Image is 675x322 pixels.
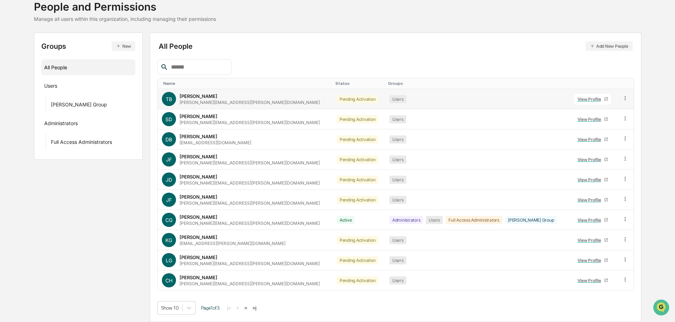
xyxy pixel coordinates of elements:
div: All People [159,41,633,51]
div: Pending Activation [337,95,378,103]
div: Full Access Administrators [446,216,502,224]
div: View Profile [577,117,604,122]
iframe: Open customer support [652,299,671,318]
button: >| [250,305,258,311]
div: Active [337,216,355,224]
div: View Profile [577,137,604,142]
span: Page 1 of 3 [201,305,220,311]
button: Start new chat [120,56,129,65]
div: Users [389,236,406,244]
div: Pending Activation [337,196,378,204]
div: 🖐️ [7,90,13,95]
div: [PERSON_NAME] [180,93,217,99]
span: Attestations [58,89,88,96]
div: [PERSON_NAME][EMAIL_ADDRESS][PERSON_NAME][DOMAIN_NAME] [180,200,320,206]
div: View Profile [577,238,604,243]
div: Toggle SortBy [163,81,330,86]
span: LG [166,257,172,263]
div: [EMAIL_ADDRESS][DOMAIN_NAME] [180,140,251,145]
div: Administrators [44,120,78,129]
div: Toggle SortBy [623,81,631,86]
div: Users [389,176,406,184]
a: Powered byPylon [50,119,86,125]
button: New [112,41,135,51]
div: [PERSON_NAME][EMAIL_ADDRESS][PERSON_NAME][DOMAIN_NAME] [180,100,320,105]
div: Pending Activation [337,135,378,144]
div: Users [389,115,406,123]
a: View Profile [574,174,611,185]
span: Preclearance [14,89,46,96]
a: View Profile [574,134,611,145]
span: JD [166,177,172,183]
div: [PERSON_NAME][EMAIL_ADDRESS][PERSON_NAME][DOMAIN_NAME] [180,120,320,125]
div: View Profile [577,157,604,162]
div: [PERSON_NAME] Group [505,216,557,224]
div: View Profile [577,96,604,102]
div: Pending Activation [337,115,378,123]
a: View Profile [574,114,611,125]
div: View Profile [577,177,604,182]
img: 1746055101610-c473b297-6a78-478c-a979-82029cc54cd1 [7,54,20,67]
div: [EMAIL_ADDRESS][PERSON_NAME][DOMAIN_NAME] [180,241,286,246]
div: Users [389,95,406,103]
div: [PERSON_NAME] [180,275,217,280]
p: How can we help? [7,15,129,26]
a: 🗄️Attestations [48,86,90,99]
span: DB [165,136,172,142]
div: Users [389,156,406,164]
div: [PERSON_NAME] Group [51,101,107,110]
div: [PERSON_NAME] [180,214,217,220]
div: 🗄️ [51,90,57,95]
div: We're available if you need us! [24,61,89,67]
span: JF [166,157,172,163]
a: 🖐️Preclearance [4,86,48,99]
div: [PERSON_NAME] [180,254,217,260]
div: Administrators [389,216,423,224]
div: [PERSON_NAME] [180,134,217,139]
div: Users [389,276,406,285]
div: View Profile [577,258,604,263]
div: [PERSON_NAME][EMAIL_ADDRESS][PERSON_NAME][DOMAIN_NAME] [180,281,320,286]
div: [PERSON_NAME][EMAIL_ADDRESS][PERSON_NAME][DOMAIN_NAME] [180,180,320,186]
div: Pending Activation [337,256,378,264]
div: Users [389,196,406,204]
div: Users [389,256,406,264]
span: Pylon [70,120,86,125]
div: Users [44,83,57,91]
div: Toggle SortBy [388,81,567,86]
div: Manage all users within this organization, including managing their permissions [34,16,216,22]
div: Pending Activation [337,156,378,164]
div: Groups [41,41,136,51]
div: [PERSON_NAME][EMAIL_ADDRESS][PERSON_NAME][DOMAIN_NAME] [180,160,320,165]
a: View Profile [574,94,611,105]
div: Pending Activation [337,176,378,184]
button: < [234,305,241,311]
div: 🔎 [7,103,13,109]
button: Add New People [586,41,633,51]
div: View Profile [577,197,604,203]
span: JF [166,197,172,203]
div: [PERSON_NAME] [180,113,217,119]
span: CH [165,277,172,283]
a: View Profile [574,275,611,286]
div: Start new chat [24,54,116,61]
div: Full Access Administrators [51,139,112,147]
div: Toggle SortBy [335,81,382,86]
div: View Profile [577,217,604,223]
div: [PERSON_NAME][EMAIL_ADDRESS][PERSON_NAME][DOMAIN_NAME] [180,261,320,266]
div: Users [389,135,406,144]
a: 🔎Data Lookup [4,100,47,112]
span: Data Lookup [14,103,45,110]
button: > [242,305,250,311]
div: Toggle SortBy [573,81,615,86]
a: View Profile [574,255,611,266]
a: View Profile [574,235,611,246]
div: Users [426,216,443,224]
div: [PERSON_NAME] [180,234,217,240]
a: View Profile [574,194,611,205]
span: KG [165,237,172,243]
div: Pending Activation [337,276,378,285]
a: View Profile [574,154,611,165]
